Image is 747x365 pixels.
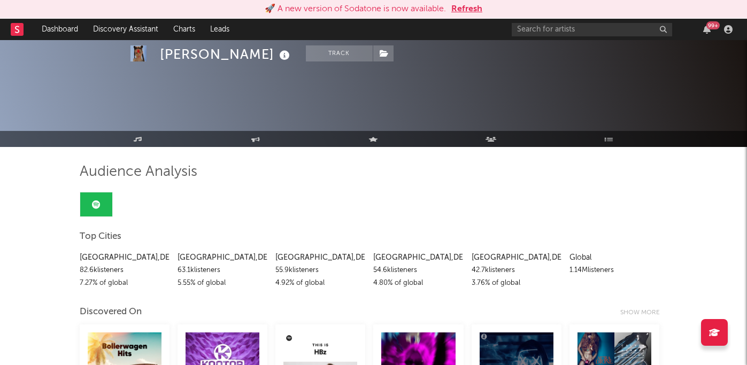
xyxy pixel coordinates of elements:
[275,264,365,277] div: 55.9k listeners
[265,3,446,15] div: 🚀 A new version of Sodatone is now available.
[86,19,166,40] a: Discovery Assistant
[569,264,659,277] div: 1.14M listeners
[178,277,267,290] div: 5.55 % of global
[451,3,482,15] button: Refresh
[80,264,170,277] div: 82.6k listeners
[373,277,463,290] div: 4.80 % of global
[178,264,267,277] div: 63.1k listeners
[80,166,197,178] span: Audience Analysis
[512,23,672,36] input: Search for artists
[166,19,203,40] a: Charts
[373,251,463,264] div: [GEOGRAPHIC_DATA] , DE
[178,251,267,264] div: [GEOGRAPHIC_DATA] , DE
[160,45,292,63] div: [PERSON_NAME]
[306,45,373,61] button: Track
[373,264,463,277] div: 54.6k listeners
[275,251,365,264] div: [GEOGRAPHIC_DATA] , DE
[80,251,170,264] div: [GEOGRAPHIC_DATA] , DE
[80,277,170,290] div: 7.27 % of global
[275,277,365,290] div: 4.92 % of global
[472,264,561,277] div: 42.7k listeners
[569,251,659,264] div: Global
[34,19,86,40] a: Dashboard
[472,251,561,264] div: [GEOGRAPHIC_DATA] , DE
[80,306,142,319] div: Discovered On
[472,277,561,290] div: 3.76 % of global
[80,230,121,243] span: Top Cities
[203,19,237,40] a: Leads
[620,306,668,319] div: Show more
[706,21,720,29] div: 99 +
[703,25,711,34] button: 99+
